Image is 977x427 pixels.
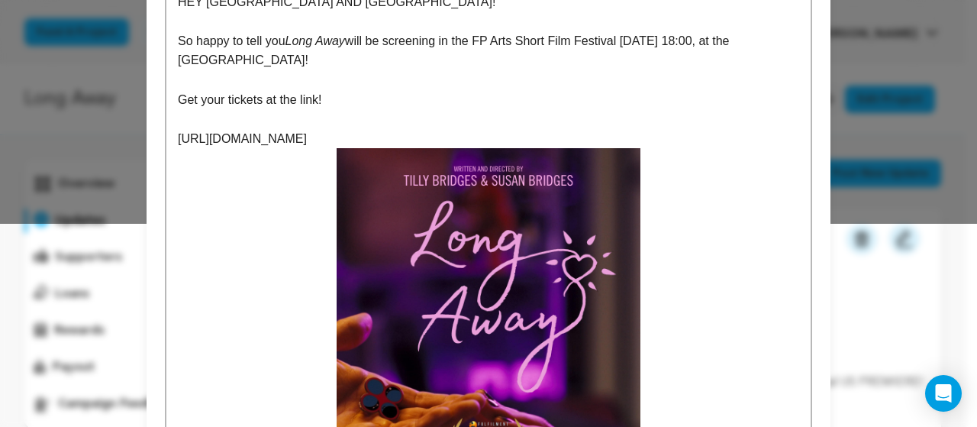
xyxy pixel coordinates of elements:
[925,375,962,412] div: Open Intercom Messenger
[178,90,799,110] p: Get your tickets at the link!
[285,34,345,47] em: Long Away
[178,31,799,70] p: So happy to tell you will be screening in the FP Arts Short Film Festival [DATE] 18:00, at the [G...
